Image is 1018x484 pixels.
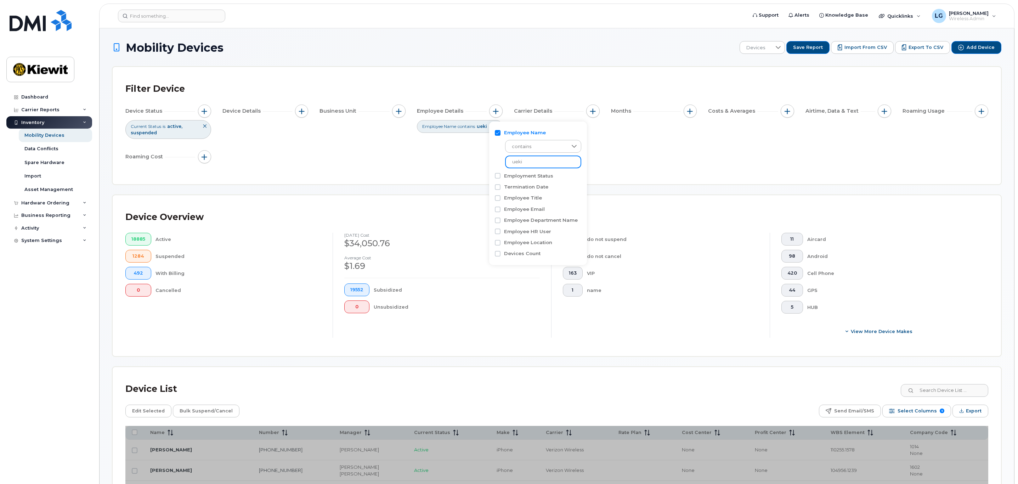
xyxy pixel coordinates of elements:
div: name [587,284,759,297]
span: Devices [740,41,771,54]
span: Add Device [967,44,995,51]
button: 492 [125,267,151,280]
span: Costs & Averages [708,107,757,115]
span: Roaming Cost [125,153,165,161]
h4: Average cost [344,255,540,260]
button: 0 [125,284,151,297]
button: Send Email/SMS [819,405,881,417]
span: contains [458,123,475,129]
label: Employee Location [504,239,552,246]
span: 1284 [131,253,145,259]
span: is [163,123,165,129]
button: Edit Selected [125,405,171,417]
div: Android [807,250,977,263]
button: 11 [781,233,803,246]
span: Export to CSV [909,44,943,51]
span: 98 [787,253,797,259]
span: Employee Details [417,107,465,115]
div: $1.69 [344,260,540,272]
div: Active [155,233,322,246]
span: 1 [569,287,577,293]
span: 9 [940,409,944,413]
button: Bulk Suspend/Cancel [173,405,239,417]
span: Mobility Devices [126,41,224,54]
span: Carrier Details [514,107,554,115]
label: Employee HR User [504,228,551,235]
button: 98 [781,250,803,263]
label: Devices Count [504,250,541,257]
span: Device Details [222,107,263,115]
span: Edit Selected [132,406,165,416]
button: 18885 [125,233,151,246]
span: 18885 [131,236,145,242]
span: 0 [131,287,145,293]
div: HUB [807,301,977,314]
span: 44 [787,287,797,293]
input: Search Device List ... [901,384,988,397]
span: Export [966,406,982,416]
button: View More Device Makes [781,325,977,338]
span: Roaming Usage [903,107,947,115]
button: 420 [781,267,803,280]
span: Business Unit [319,107,358,115]
button: Export [952,405,988,417]
label: Employment Status [504,173,553,179]
span: 11 [787,236,797,242]
div: Device Overview [125,208,204,226]
span: Airtime, Data & Text [805,107,861,115]
div: Subsidized [374,283,540,296]
span: 19552 [350,287,363,293]
div: With Billing [155,267,322,280]
div: Suspended [155,250,322,263]
div: do not suspend [587,233,759,246]
span: contains [505,140,567,153]
span: Save Report [793,44,823,51]
span: 0 [350,304,363,310]
label: Employee Name [504,129,546,136]
button: Save Report [786,41,830,54]
button: Add Device [951,41,1001,54]
label: Employee Email [504,206,545,213]
span: active [167,124,182,129]
button: Select Columns 9 [882,405,951,417]
div: VIP [587,267,759,280]
label: Termination Date [504,184,548,190]
button: 19552 [344,283,369,296]
span: ueki [477,124,487,129]
button: 1284 [125,250,151,263]
iframe: Messenger Launcher [987,453,1013,479]
span: View More Device Makes [851,328,912,335]
div: Cancelled [155,284,322,297]
span: Months [611,107,633,115]
span: suspended [131,130,157,135]
span: 163 [569,270,577,276]
div: Filter Device [125,80,185,98]
span: Employee Name [422,123,456,129]
span: 5 [787,304,797,310]
label: Employee Title [504,195,542,201]
div: Unsubsidized [374,300,540,313]
div: GPS [807,284,977,297]
button: 5 [781,301,803,314]
span: Current Status [131,123,161,129]
div: do not cancel [587,250,759,263]
span: 420 [787,270,797,276]
button: Export to CSV [895,41,950,54]
div: Aircard [807,233,977,246]
button: 163 [563,267,583,280]
div: Cell Phone [807,267,977,280]
span: Select Columns [898,406,937,416]
input: Enter Value [505,156,581,168]
button: 44 [781,284,803,297]
div: Device List [125,380,177,398]
button: Import from CSV [831,41,894,54]
button: 0 [344,300,369,313]
span: Device Status [125,107,164,115]
span: Bulk Suspend/Cancel [180,406,233,416]
div: $34,050.76 [344,237,540,249]
span: Send Email/SMS [834,406,874,416]
label: Employee Department Name [504,217,578,224]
